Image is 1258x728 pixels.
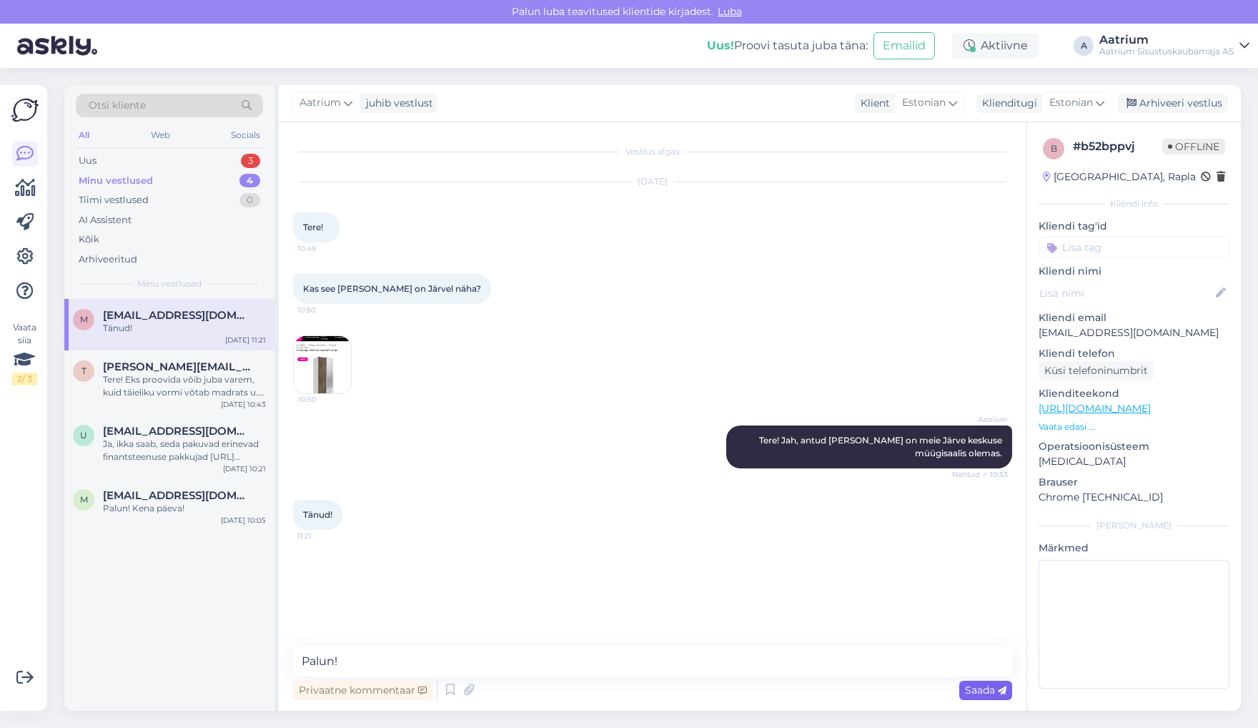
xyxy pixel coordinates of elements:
div: [DATE] 10:21 [223,463,266,474]
div: Klient [855,96,890,111]
div: Tänud! [103,322,266,335]
span: Estonian [1049,95,1093,111]
div: AI Assistent [79,213,132,227]
div: Palun! Kena päeva! [103,502,266,515]
div: 4 [239,174,260,188]
input: Lisa tag [1039,237,1229,258]
div: Küsi telefoninumbrit [1039,361,1154,380]
span: Otsi kliente [89,98,146,113]
span: Estonian [902,95,946,111]
img: Askly Logo [11,97,39,124]
span: Luba [713,5,746,18]
span: m [80,314,88,325]
div: Tere! Eks proovida võib juba varem, kuid täieliku vormi võtab madrats u. 48 h jooksul. U. 24h joo... [103,373,266,399]
span: urve.sormus@gmail.com [103,425,252,438]
p: Märkmed [1039,541,1229,556]
p: [MEDICAL_DATA] [1039,454,1229,469]
span: Kas see [PERSON_NAME] on Järvel näha? [303,283,481,294]
p: Brauser [1039,475,1229,490]
p: Kliendi nimi [1039,264,1229,279]
span: t [81,365,86,376]
p: Kliendi email [1039,310,1229,325]
p: Operatsioonisüsteem [1039,439,1229,454]
span: maarika.oidekivi@gmail.com [103,489,252,502]
span: Aatrium [954,414,1008,425]
div: [DATE] 10:43 [221,399,266,410]
div: [DATE] 10:05 [221,515,266,526]
div: Ja, ikka saab, seda pakuvad erinevad finantsteenuse pakkujad [URL][DOMAIN_NAME] [103,438,266,463]
div: Minu vestlused [79,174,153,188]
div: Tiimi vestlused [79,193,149,207]
b: Uus! [707,39,734,52]
div: Aktiivne [952,33,1039,59]
span: 10:49 [297,243,351,254]
p: Kliendi tag'id [1039,219,1229,234]
div: Kõik [79,232,99,247]
div: [DATE] [293,175,1012,188]
div: Arhiveeritud [79,252,137,267]
div: Vaata siia [11,321,37,385]
div: All [76,126,92,144]
div: Arhiveeri vestlus [1118,94,1228,113]
div: Web [148,126,173,144]
div: Privaatne kommentaar [293,681,432,700]
div: Vestlus algas [293,145,1012,158]
div: Proovi tasuta juba täna: [707,37,868,54]
span: 10:50 [298,394,352,405]
span: Offline [1162,139,1225,154]
div: 0 [239,193,260,207]
span: teele.tarum@mail.ee [103,360,252,373]
div: Aatrium Sisustuskaubamaja AS [1099,46,1234,57]
span: 10:50 [297,305,351,315]
span: Tere! [303,222,323,232]
div: Aatrium [1099,34,1234,46]
p: Vaata edasi ... [1039,420,1229,433]
p: Klienditeekond [1039,386,1229,401]
span: Nähtud ✓ 10:53 [952,469,1008,480]
div: # b52bppvj [1073,138,1162,155]
button: Emailid [873,32,935,59]
span: 11:21 [297,531,351,541]
textarea: Palun! [293,646,1012,677]
span: Minu vestlused [137,277,202,290]
a: AatriumAatrium Sisustuskaubamaja AS [1099,34,1249,57]
div: [GEOGRAPHIC_DATA], Rapla [1043,169,1196,185]
div: juhib vestlust [360,96,433,111]
a: [URL][DOMAIN_NAME] [1039,402,1151,415]
p: Kliendi telefon [1039,346,1229,361]
span: u [80,430,87,441]
span: m [80,494,88,505]
input: Lisa nimi [1039,285,1213,301]
span: Tere! Jah, antud [PERSON_NAME] on meie Järve keskuse müügisaalis olemas. [759,435,1004,458]
p: [EMAIL_ADDRESS][DOMAIN_NAME] [1039,325,1229,340]
span: Saada [965,684,1006,697]
span: marilintuisk@hotmail.com [103,309,252,322]
div: 3 [241,154,260,168]
div: Socials [228,126,263,144]
div: 2 / 3 [11,373,37,385]
div: A [1074,36,1094,56]
div: Uus [79,154,96,168]
span: b [1051,143,1057,154]
div: Klienditugi [976,96,1037,111]
div: [DATE] 11:21 [225,335,266,345]
p: Chrome [TECHNICAL_ID] [1039,490,1229,505]
img: Attachment [294,336,351,393]
span: Aatrium [299,95,341,111]
div: Kliendi info [1039,197,1229,210]
div: [PERSON_NAME] [1039,519,1229,532]
span: Tänud! [303,509,332,520]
